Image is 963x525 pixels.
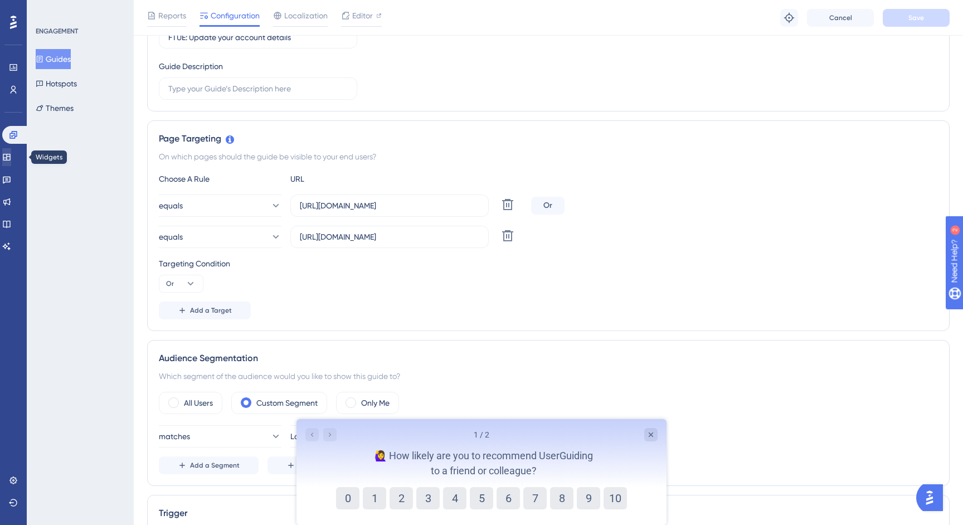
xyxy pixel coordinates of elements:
[190,306,232,315] span: Add a Target
[296,419,667,525] iframe: UserGuiding Survey
[908,13,924,22] span: Save
[159,507,938,520] div: Trigger
[883,9,950,27] button: Save
[184,396,213,410] label: All Users
[807,9,874,27] button: Cancel
[190,461,240,470] span: Add a Segment
[36,27,78,36] div: ENGAGEMENT
[159,199,183,212] span: equals
[26,3,70,16] span: Need Help?
[158,9,186,22] span: Reports
[256,396,318,410] label: Custom Segment
[300,231,479,243] input: yourwebsite.com/path
[284,9,328,22] span: Localization
[290,425,513,448] button: Launch New Users
[352,9,373,22] span: Editor
[159,275,203,293] button: Or
[159,352,938,365] div: Audience Segmentation
[168,82,348,95] input: Type your Guide’s Description here
[290,430,355,443] span: Launch New Users
[290,172,413,186] div: URL
[829,13,852,22] span: Cancel
[168,31,348,43] input: Type your Guide’s Name here
[36,74,77,94] button: Hotspots
[159,150,938,163] div: On which pages should the guide be visible to your end users?
[159,230,183,244] span: equals
[159,430,190,443] span: matches
[159,302,251,319] button: Add a Target
[159,195,281,217] button: equals
[77,6,81,14] div: 2
[36,49,71,69] button: Guides
[159,132,938,145] div: Page Targeting
[159,60,223,73] div: Guide Description
[267,456,376,474] button: Create a Segment
[159,226,281,248] button: equals
[159,257,938,270] div: Targeting Condition
[531,197,565,215] div: Or
[159,425,281,448] button: matches
[166,279,174,288] span: Or
[159,370,938,383] div: Which segment of the audience would you like to show this guide to?
[916,481,950,514] iframe: UserGuiding AI Assistant Launcher
[361,396,390,410] label: Only Me
[159,456,259,474] button: Add a Segment
[211,9,260,22] span: Configuration
[300,200,479,212] input: yourwebsite.com/path
[36,98,74,118] button: Themes
[159,172,281,186] div: Choose A Rule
